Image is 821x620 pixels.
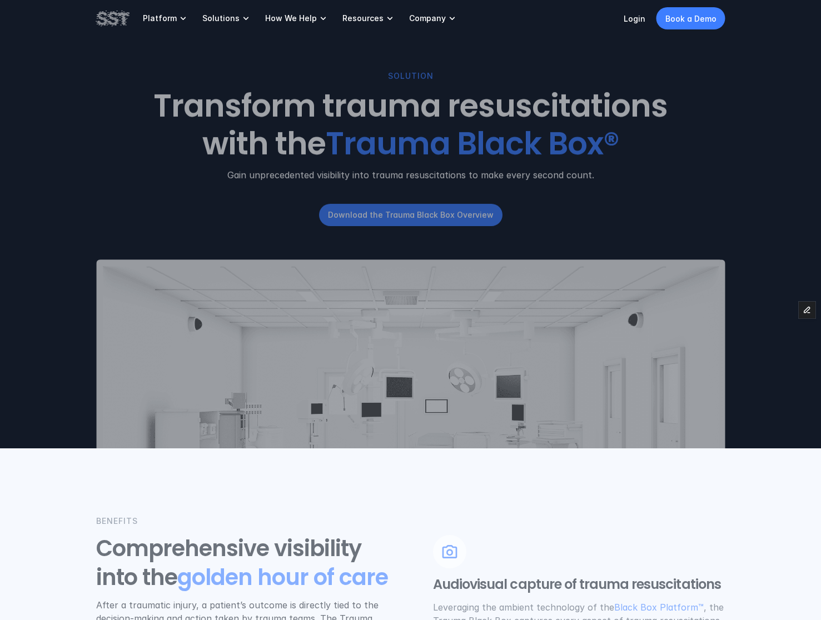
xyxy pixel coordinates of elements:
img: SST logo [96,9,130,28]
a: Book a Demo [656,7,725,29]
p: Download the Trauma Black Box Overview [328,209,494,221]
p: Gain unprecedented visibility into trauma resuscitations to make every second count. [96,168,725,182]
a: Download the Trauma Black Box Overview [319,204,502,226]
p: Resources [342,13,384,23]
button: Edit Framer Content [799,302,815,318]
h1: Transform trauma resuscitations with the [140,88,681,162]
a: Black Box Platform™ [614,601,704,612]
p: BENEFITS [96,515,138,527]
h5: Audiovisual capture of trauma resuscitations [433,575,725,594]
h3: Comprehensive visibility into the [96,534,389,592]
span: golden hour of care [177,562,388,593]
p: How We Help [265,13,317,23]
p: SOLUTION [388,70,434,82]
p: Company [409,13,446,23]
img: Cartoon depiction of a trauma bay [96,259,725,538]
span: Trauma Black Box® [325,122,619,165]
a: Login [624,14,645,23]
p: Solutions [202,13,240,23]
p: Book a Demo [665,13,716,24]
p: Platform [143,13,177,23]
